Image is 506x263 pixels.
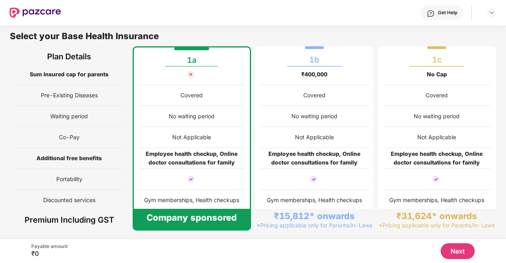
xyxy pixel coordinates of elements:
div: No waiting period [291,112,337,121]
div: Not Applicable [417,133,456,142]
div: Employee health checkup, Online doctor consultations for family [260,149,369,167]
button: Next [441,243,475,259]
div: Employee health checkup, Online doctor consultations for family [139,149,245,167]
div: ₹400,000 [301,70,327,79]
img: New Pazcare Logo [10,8,61,18]
img: cover_tick.svg [431,174,441,184]
div: No Cap [427,70,447,79]
span: Discounted services [43,193,95,208]
div: Premium Including GST [15,209,124,231]
img: svg+xml;base64,PHN2ZyBpZD0iRHJvcGRvd24tMzJ4MzIiIHhtbG5zPSJodHRwOi8vd3d3LnczLm9yZy8yMDAwL3N2ZyIgd2... [489,9,495,16]
div: No waiting period [414,112,460,121]
span: Portability [56,172,82,187]
div: *Pricing applicable only for Parents/in-Laws [257,221,372,229]
div: ₹31,624* onwards [396,210,477,221]
img: cover_tick.svg [186,174,196,184]
div: Gym memberships, Health checkups [144,196,239,204]
div: Not Applicable [172,133,211,142]
div: Employee health checkup, Online doctor consultations for family [383,149,491,167]
div: No waiting period [169,112,215,121]
span: Sum Insured cap for parents [30,67,108,82]
img: svg+xml;base64,PHN2ZyBpZD0iSGVscC0zMngzMiIgeG1sbnM9Imh0dHA6Ly93d3cudzMub3JnLzIwMDAvc3ZnIiB3aWR0aD... [427,9,435,17]
div: 1c [432,49,442,64]
span: Pre-Existing Diseases [41,88,98,103]
div: Payable amount [31,243,68,250]
img: not_cover_cross.svg [186,70,196,79]
span: Waiting period [50,109,88,124]
div: Plan Details [15,46,124,66]
div: Select your Base Health Insurance [10,30,496,46]
div: Not Applicable [295,133,334,142]
span: Co-Pay [59,130,80,145]
div: Get Help [438,9,457,16]
div: Covered [303,91,325,100]
div: Company sponsored [146,212,237,223]
div: ₹0 [31,250,68,257]
span: Additional free benefits [36,151,102,166]
div: Covered [181,91,203,100]
div: 1a [187,49,196,65]
div: 1b [309,49,319,64]
div: *Pricing applicable only for Parents/in-Laws [379,221,495,229]
div: ₹15,812* onwards [274,210,355,221]
img: cover_tick.svg [309,174,318,184]
div: Covered [426,91,448,100]
div: Gym memberships, Health checkups [389,196,484,204]
div: Gym memberships, Health checkups [267,196,362,204]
